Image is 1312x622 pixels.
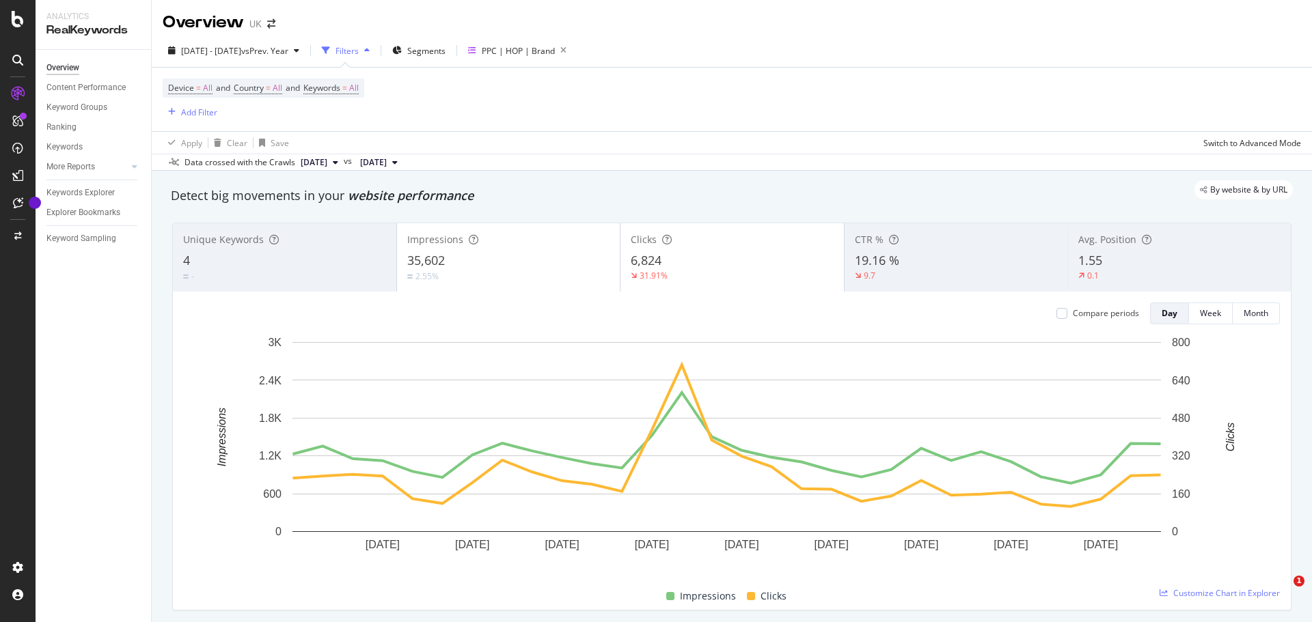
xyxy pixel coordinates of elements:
span: Device [168,82,194,94]
a: Overview [46,61,141,75]
span: = [266,82,271,94]
button: Clear [208,132,247,154]
span: Impressions [680,588,736,604]
a: Keywords [46,140,141,154]
text: 1.2K [259,450,282,462]
a: More Reports [46,160,128,174]
div: Week [1200,307,1221,319]
div: Day [1162,307,1177,319]
div: legacy label [1194,180,1293,199]
text: [DATE] [724,539,758,550]
span: and [216,82,230,94]
text: [DATE] [635,539,669,550]
span: 35,602 [407,252,445,268]
div: Content Performance [46,81,126,95]
svg: A chart. [184,335,1270,572]
button: Apply [163,132,202,154]
button: [DATE] [295,154,344,171]
text: 3K [268,337,282,348]
span: 4 [183,252,190,268]
text: [DATE] [994,539,1028,550]
div: - [191,270,194,282]
div: 2.55% [415,270,439,282]
iframe: Intercom live chat [1266,576,1298,608]
div: Explorer Bookmarks [46,206,120,220]
button: [DATE] [355,154,403,171]
button: Day [1150,302,1189,324]
div: Keyword Sampling [46,231,116,246]
span: = [196,82,201,94]
div: Ranking [46,120,77,135]
span: 6,824 [631,252,661,268]
a: Keyword Sampling [46,231,141,246]
a: Keyword Groups [46,100,141,115]
span: Unique Keywords [183,233,264,246]
span: Clicks [761,588,787,604]
span: vs [344,155,355,167]
span: Keywords [303,82,340,94]
button: Switch to Advanced Mode [1198,132,1301,154]
text: 2.4K [259,374,282,386]
span: Clicks [631,233,657,246]
button: [DATE] - [DATE]vsPrev. Year [163,40,305,61]
button: PPC | HOP | Brand [463,40,572,61]
div: PPC | HOP | Brand [482,45,555,57]
a: Ranking [46,120,141,135]
div: 9.7 [864,270,875,281]
text: 1.8K [259,412,282,424]
div: Analytics [46,11,140,23]
span: 2025 Sep. 27th [301,156,327,169]
span: vs Prev. Year [241,45,288,57]
div: Clear [227,137,247,149]
button: Save [254,132,289,154]
div: Keyword Groups [46,100,107,115]
span: [DATE] - [DATE] [181,45,241,57]
button: Filters [316,40,375,61]
div: arrow-right-arrow-left [267,19,275,29]
span: Avg. Position [1078,233,1136,246]
span: By website & by URL [1210,186,1287,194]
text: [DATE] [1084,539,1118,550]
div: Overview [163,11,244,34]
text: 0 [275,526,282,537]
img: Equal [183,274,189,279]
text: 600 [263,488,282,500]
span: All [349,79,359,98]
div: Add Filter [181,107,217,118]
a: Customize Chart in Explorer [1160,587,1280,599]
text: 0 [1172,526,1178,537]
text: 640 [1172,374,1190,386]
span: Segments [407,45,446,57]
div: Month [1244,307,1268,319]
span: CTR % [855,233,884,246]
text: Impressions [216,408,228,466]
text: Clicks [1225,423,1236,452]
span: Customize Chart in Explorer [1173,587,1280,599]
div: Data crossed with the Crawls [184,156,295,169]
span: and [286,82,300,94]
div: Apply [181,137,202,149]
a: Content Performance [46,81,141,95]
text: [DATE] [545,539,579,550]
div: Save [271,137,289,149]
div: Switch to Advanced Mode [1203,137,1301,149]
div: UK [249,17,262,31]
div: Overview [46,61,79,75]
div: Filters [336,45,359,57]
text: 800 [1172,337,1190,348]
button: Segments [387,40,451,61]
a: Keywords Explorer [46,186,141,200]
span: All [273,79,282,98]
div: 0.1 [1087,270,1099,281]
a: Explorer Bookmarks [46,206,141,220]
button: Add Filter [163,104,217,120]
text: [DATE] [455,539,489,550]
span: All [203,79,213,98]
div: Compare periods [1073,307,1139,319]
text: [DATE] [366,539,400,550]
div: Keywords [46,140,83,154]
span: 1.55 [1078,252,1102,268]
text: [DATE] [815,539,849,550]
span: Country [234,82,264,94]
